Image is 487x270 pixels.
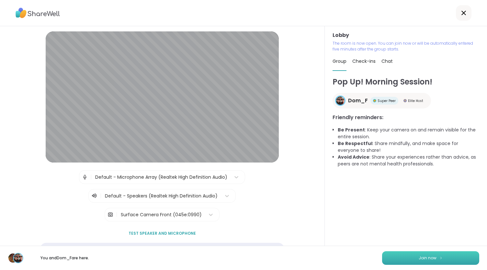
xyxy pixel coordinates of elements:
img: Microphone [82,171,88,184]
h3: Lobby [333,31,479,39]
img: Super Peer [373,99,376,102]
span: Elite Host [408,98,423,103]
button: Test speaker and microphone [126,227,198,240]
h3: Friendly reminders: [333,114,479,121]
img: Elite Host [403,99,407,102]
li: : Share mindfully, and make space for everyone to share! [338,140,479,154]
span: | [100,192,102,200]
img: Dom_F [336,96,345,105]
div: 🎉 Chrome audio is fixed! If this is your first group, please restart your browser so audio works ... [40,243,284,255]
li: : Keep your camera on and remain visible for the entire session. [338,127,479,140]
span: Group [333,58,346,64]
img: Dom_F [14,253,23,263]
span: Dom_F [348,97,368,105]
div: Default - Microphone Array (Realtek High Definition Audio) [95,174,227,181]
span: Chat [381,58,393,64]
span: Join now [419,255,436,261]
button: Join now [382,251,479,265]
img: ShareWell Logo [16,6,60,20]
span: Test speaker and microphone [129,231,196,236]
h1: Pop Up! Morning Session! [333,76,479,88]
img: Camera [108,208,113,221]
img: Leanna85 [8,253,17,263]
a: Dom_FDom_FSuper PeerSuper PeerElite HostElite Host [333,93,431,108]
li: : Share your experiences rather than advice, as peers are not mental health professionals. [338,154,479,167]
b: Avoid Advice [338,154,369,160]
span: Super Peer [378,98,396,103]
p: You and Dom_F are here. [28,255,101,261]
img: ShareWell Logomark [439,256,443,260]
span: | [116,208,118,221]
p: The room is now open. You can join now or will be automatically entered five minutes after the gr... [333,40,479,52]
b: Be Present [338,127,365,133]
span: Check-ins [352,58,376,64]
div: Surface Camera Front (045e:0990) [121,211,202,218]
span: | [90,171,92,184]
b: Be Respectful [338,140,372,147]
